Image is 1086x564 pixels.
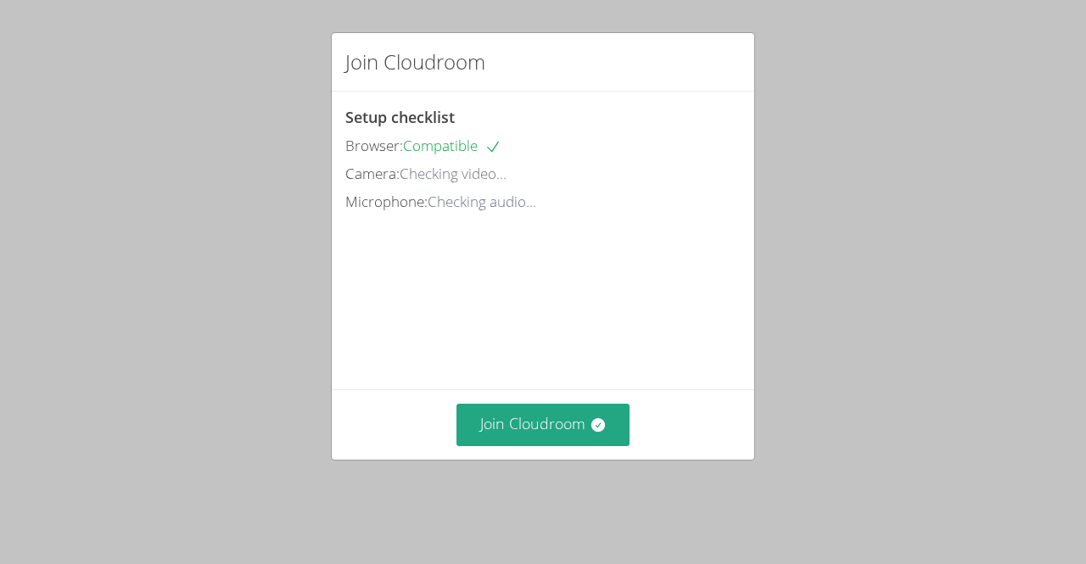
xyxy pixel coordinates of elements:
[428,192,536,211] span: Checking audio...
[345,107,455,127] span: Setup checklist
[345,164,400,183] span: Camera:
[403,136,501,155] span: Compatible
[400,164,507,183] span: Checking video...
[456,404,630,445] button: Join Cloudroom
[345,136,403,155] span: Browser:
[345,192,428,211] span: Microphone:
[345,47,485,77] h2: Join Cloudroom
